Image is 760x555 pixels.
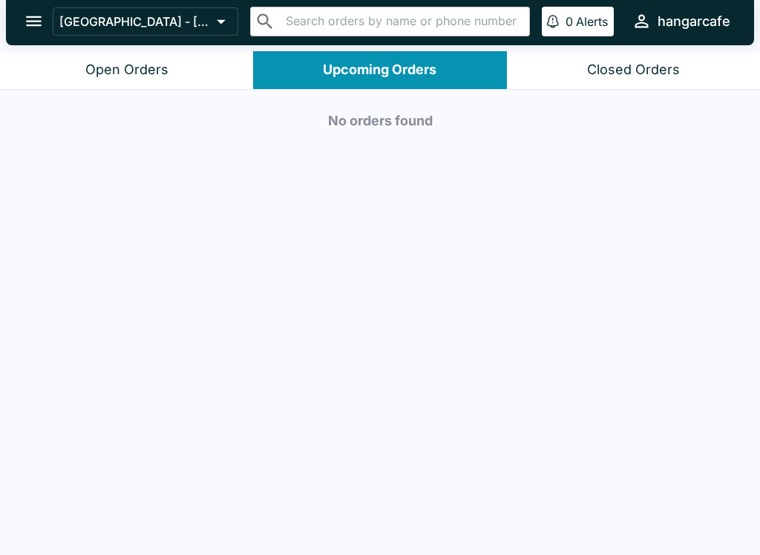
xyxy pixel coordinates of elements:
[626,5,736,37] button: hangarcafe
[566,14,573,29] p: 0
[15,2,53,40] button: open drawer
[576,14,608,29] p: Alerts
[85,62,168,79] div: Open Orders
[281,11,523,32] input: Search orders by name or phone number
[59,14,211,29] p: [GEOGRAPHIC_DATA] - [GEOGRAPHIC_DATA]
[53,7,238,36] button: [GEOGRAPHIC_DATA] - [GEOGRAPHIC_DATA]
[587,62,680,79] div: Closed Orders
[323,62,436,79] div: Upcoming Orders
[658,13,730,30] div: hangarcafe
